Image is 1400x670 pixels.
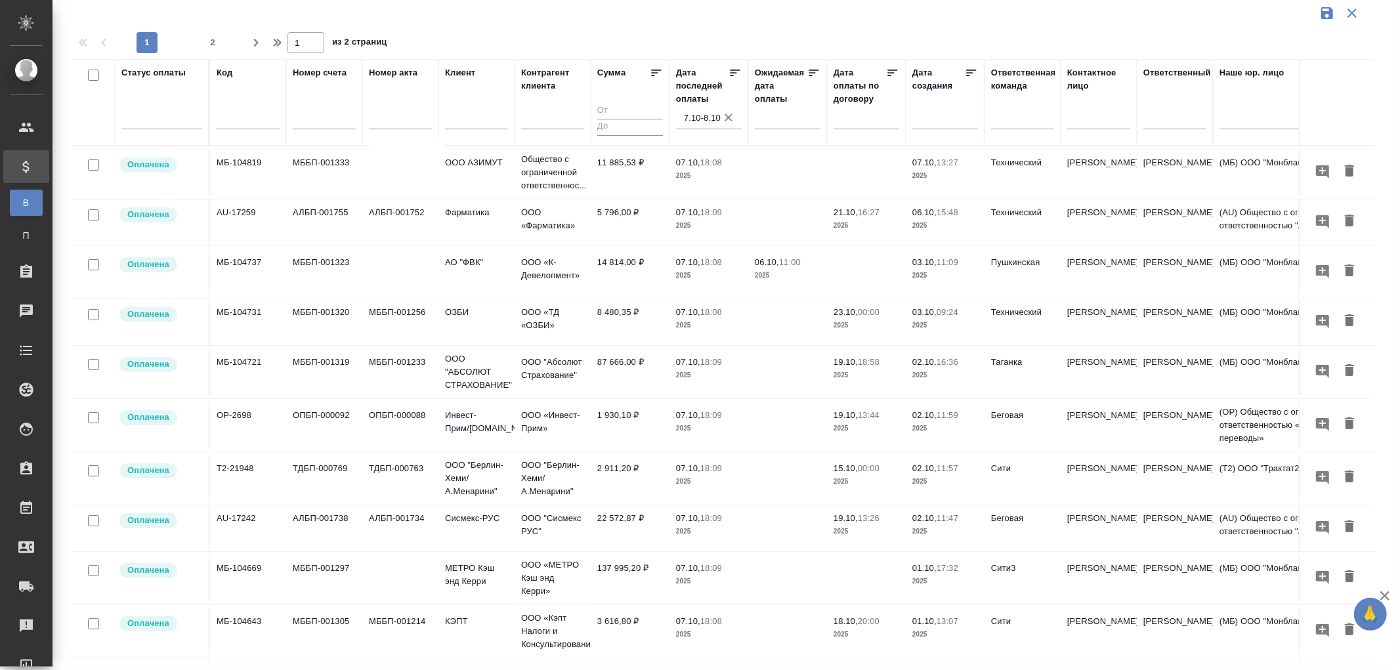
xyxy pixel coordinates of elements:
[937,307,958,317] p: 09:24
[1061,199,1137,245] td: [PERSON_NAME]
[1061,505,1137,551] td: [PERSON_NAME]
[1315,1,1340,26] button: Сохранить фильтры
[127,208,169,221] p: Оплачена
[445,156,508,169] p: ООО АЗИМУТ
[937,513,958,523] p: 11:47
[937,563,958,573] p: 17:32
[676,357,700,367] p: 07.10,
[1213,555,1370,601] td: (МБ) ООО "Монблан"
[202,36,223,49] span: 2
[362,455,438,501] td: ТДБП-000763
[1137,505,1213,551] td: [PERSON_NAME]
[210,349,286,395] td: МБ-104721
[1220,66,1284,79] div: Наше юр. лицо
[937,207,958,217] p: 15:48
[858,207,880,217] p: 16:27
[445,615,508,628] p: КЭПТ
[700,307,722,317] p: 18:08
[445,409,508,435] p: Инвест-Прим/[DOMAIN_NAME]
[834,616,858,626] p: 18.10,
[1061,555,1137,601] td: [PERSON_NAME]
[445,512,508,525] p: Сисмекс-РУС
[834,513,858,523] p: 19.10,
[1137,555,1213,601] td: [PERSON_NAME]
[676,307,700,317] p: 07.10,
[1338,412,1361,436] button: Удалить
[912,369,978,382] p: 2025
[286,249,362,295] td: МББП-001323
[10,222,43,249] a: П
[676,257,700,267] p: 07.10,
[1137,249,1213,295] td: [PERSON_NAME]
[362,505,438,551] td: АЛБП-001734
[1213,299,1370,345] td: (МБ) ООО "Монблан"
[1213,399,1370,451] td: (OP) Общество с ограниченной ответственностью «Онлайн переводы»
[1137,150,1213,196] td: [PERSON_NAME]
[912,319,978,332] p: 2025
[1061,299,1137,345] td: [PERSON_NAME]
[912,575,978,588] p: 2025
[521,206,584,232] p: ООО «Фарматика»
[202,32,223,53] button: 2
[700,616,722,626] p: 18:08
[1213,349,1370,395] td: (МБ) ООО "Монблан"
[210,402,286,448] td: OP-2698
[676,269,742,282] p: 2025
[10,190,43,216] a: В
[1137,199,1213,245] td: [PERSON_NAME]
[445,66,475,79] div: Клиент
[521,153,584,192] p: Общество с ограниченной ответственнос...
[834,307,858,317] p: 23.10,
[834,463,858,473] p: 15.10,
[591,249,669,295] td: 14 814,00 ₽
[597,66,626,79] div: Сумма
[210,608,286,654] td: МБ-104643
[1137,608,1213,654] td: [PERSON_NAME]
[912,207,937,217] p: 06.10,
[1213,505,1370,551] td: (AU) Общество с ограниченной ответственностью "АЛС"
[1061,608,1137,654] td: [PERSON_NAME]
[985,402,1061,448] td: Беговая
[676,422,742,435] p: 2025
[362,199,438,245] td: АЛБП-001752
[834,219,899,232] p: 2025
[210,555,286,601] td: МБ-104669
[834,422,899,435] p: 2025
[834,357,858,367] p: 19.10,
[286,555,362,601] td: МББП-001297
[121,66,186,79] div: Статус оплаты
[912,157,937,167] p: 07.10,
[700,463,722,473] p: 18:09
[521,612,584,651] p: ООО «Кэпт Налоги и Консультирование»
[858,357,880,367] p: 18:58
[210,199,286,245] td: AU-17259
[985,349,1061,395] td: Таганка
[521,512,584,538] p: ООО "Сисмекс РУС"
[755,257,779,267] p: 06.10,
[912,357,937,367] p: 02.10,
[912,475,978,488] p: 2025
[937,257,958,267] p: 11:09
[591,199,669,245] td: 5 796,00 ₽
[834,410,858,420] p: 19.10,
[1137,402,1213,448] td: [PERSON_NAME]
[834,66,886,106] div: Дата оплаты по договору
[985,150,1061,196] td: Технический
[591,402,669,448] td: 1 930,10 ₽
[985,505,1061,551] td: Беговая
[912,257,937,267] p: 03.10,
[834,369,899,382] p: 2025
[445,206,508,219] p: Фарматика
[985,299,1061,345] td: Технический
[676,525,742,538] p: 2025
[16,229,36,242] span: П
[521,306,584,332] p: ООО «ТД «ОЗБИ»
[362,349,438,395] td: МББП-001233
[676,513,700,523] p: 07.10,
[16,196,36,209] span: В
[834,319,899,332] p: 2025
[676,207,700,217] p: 07.10,
[362,608,438,654] td: МББП-001214
[591,299,669,345] td: 8 480,35 ₽
[1061,249,1137,295] td: [PERSON_NAME]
